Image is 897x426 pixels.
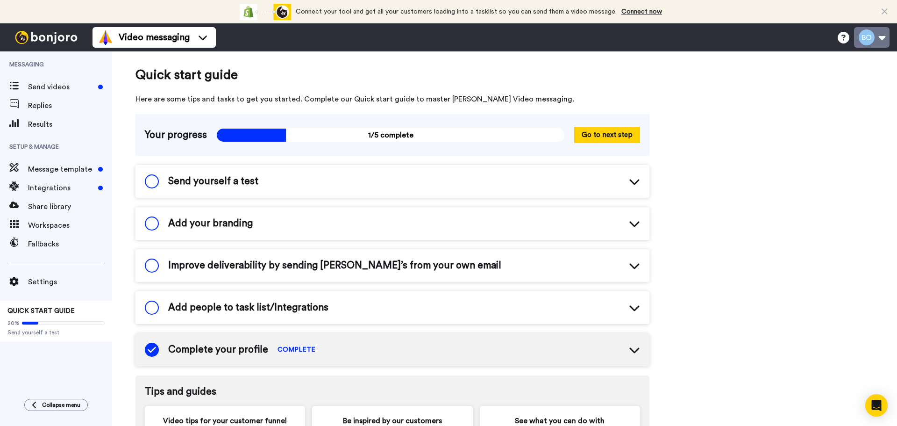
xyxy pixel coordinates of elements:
span: Collapse menu [42,401,80,409]
span: Add your branding [168,217,253,231]
button: Collapse menu [24,399,88,411]
a: Connect now [621,8,662,15]
span: Integrations [28,182,94,194]
span: Fallbacks [28,238,112,250]
img: vm-color.svg [98,30,113,45]
span: Results [28,119,112,130]
span: Quick start guide [135,65,649,84]
span: Message template [28,164,94,175]
span: Improve deliverability by sending [PERSON_NAME]’s from your own email [168,259,501,273]
span: 1/5 complete [216,128,565,142]
span: Connect your tool and get all your customers loading into a tasklist so you can send them a video... [296,8,617,15]
img: bj-logo-header-white.svg [11,31,81,44]
span: Your progress [145,128,207,142]
span: Send yourself a test [7,329,105,336]
div: Open Intercom Messenger [865,394,888,417]
div: animation [240,4,291,20]
span: Here are some tips and tasks to get you started. Complete our Quick start guide to master [PERSON... [135,94,649,105]
span: Workspaces [28,220,112,231]
span: 20% [7,319,20,327]
span: Tips and guides [145,385,640,399]
span: Send videos [28,81,94,93]
span: QUICK START GUIDE [7,308,75,314]
span: Settings [28,276,112,288]
span: Send yourself a test [168,174,258,188]
span: Complete your profile [168,343,268,357]
span: Replies [28,100,112,111]
span: Share library [28,201,112,212]
span: COMPLETE [278,345,315,354]
span: Video messaging [119,31,190,44]
button: Go to next step [574,127,640,143]
span: Add people to task list/Integrations [168,301,328,315]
